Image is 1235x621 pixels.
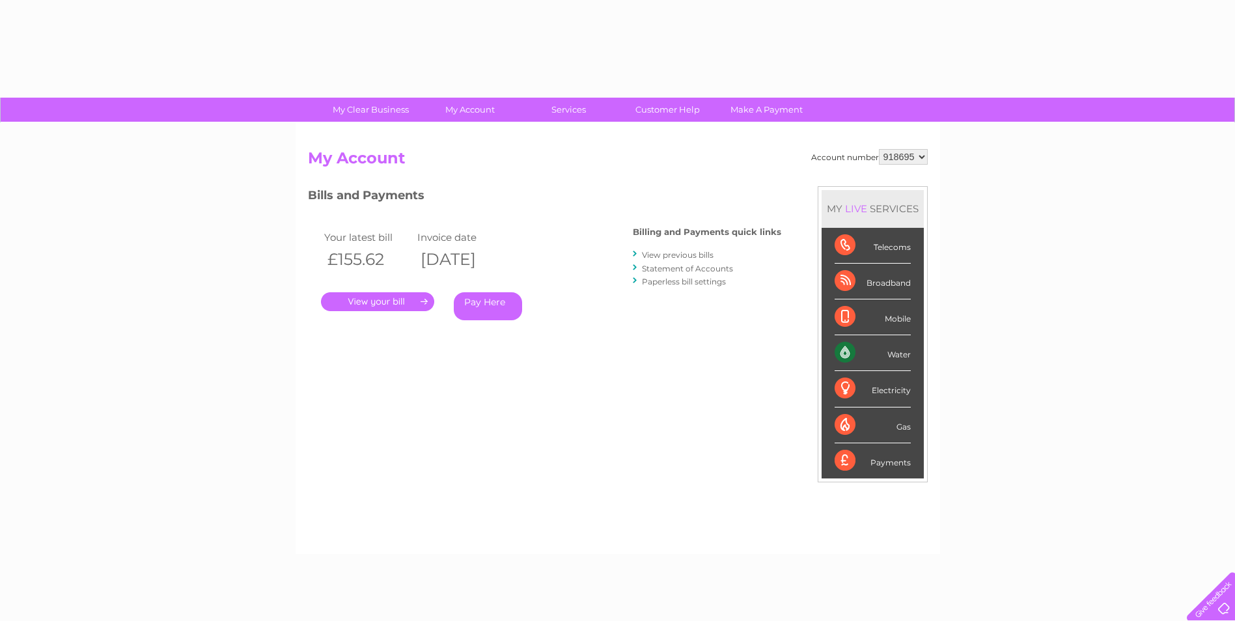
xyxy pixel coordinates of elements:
[642,250,714,260] a: View previous bills
[317,98,424,122] a: My Clear Business
[835,443,911,478] div: Payments
[416,98,523,122] a: My Account
[414,228,508,246] td: Invoice date
[308,149,928,174] h2: My Account
[835,407,911,443] div: Gas
[822,190,924,227] div: MY SERVICES
[321,292,434,311] a: .
[642,277,726,286] a: Paperless bill settings
[835,264,911,299] div: Broadband
[321,246,415,273] th: £155.62
[321,228,415,246] td: Your latest bill
[811,149,928,165] div: Account number
[842,202,870,215] div: LIVE
[414,246,508,273] th: [DATE]
[835,228,911,264] div: Telecoms
[454,292,522,320] a: Pay Here
[614,98,721,122] a: Customer Help
[642,264,733,273] a: Statement of Accounts
[308,186,781,209] h3: Bills and Payments
[515,98,622,122] a: Services
[835,371,911,407] div: Electricity
[835,335,911,371] div: Water
[835,299,911,335] div: Mobile
[633,227,781,237] h4: Billing and Payments quick links
[713,98,820,122] a: Make A Payment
